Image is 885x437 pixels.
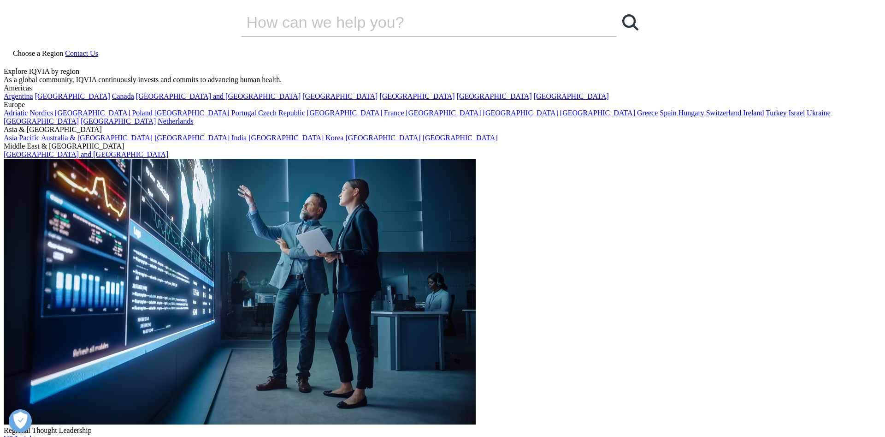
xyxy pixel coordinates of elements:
div: Explore IQVIA by region [4,67,881,76]
a: [GEOGRAPHIC_DATA] [154,109,230,117]
a: Switzerland [706,109,741,117]
a: Ireland [743,109,764,117]
a: Czech Republic [258,109,305,117]
a: Asia Pacific [4,134,40,142]
a: France [384,109,404,117]
a: [GEOGRAPHIC_DATA] [35,92,110,100]
a: [GEOGRAPHIC_DATA] [81,117,156,125]
a: Ukraine [807,109,831,117]
a: [GEOGRAPHIC_DATA] [345,134,420,142]
button: 打开偏好 [9,409,32,432]
a: Israel [789,109,805,117]
a: [GEOGRAPHIC_DATA] and [GEOGRAPHIC_DATA] [4,150,168,158]
a: Hungary [678,109,704,117]
a: Portugal [231,109,256,117]
a: India [231,134,247,142]
a: [GEOGRAPHIC_DATA] [248,134,324,142]
img: 2093_analyzing-data-using-big-screen-display-and-laptop.png [4,159,476,425]
a: [GEOGRAPHIC_DATA] [55,109,130,117]
div: Middle East & [GEOGRAPHIC_DATA] [4,142,881,150]
a: Nordics [29,109,53,117]
a: Search [617,8,644,36]
svg: Search [622,14,638,30]
a: [GEOGRAPHIC_DATA] [406,109,481,117]
a: [GEOGRAPHIC_DATA] [423,134,498,142]
a: Korea [325,134,343,142]
div: As a global community, IQVIA continuously invests and commits to advancing human health. [4,76,881,84]
div: Europe [4,101,881,109]
a: Australia & [GEOGRAPHIC_DATA] [41,134,153,142]
a: [GEOGRAPHIC_DATA] [302,92,378,100]
a: [GEOGRAPHIC_DATA] [4,117,79,125]
a: [GEOGRAPHIC_DATA] [534,92,609,100]
a: [GEOGRAPHIC_DATA] [560,109,635,117]
div: Americas [4,84,881,92]
a: Netherlands [158,117,193,125]
span: Choose a Region [13,49,63,57]
a: Canada [112,92,134,100]
a: [GEOGRAPHIC_DATA] [154,134,230,142]
a: Argentina [4,92,33,100]
a: [GEOGRAPHIC_DATA] [379,92,454,100]
a: [GEOGRAPHIC_DATA] and [GEOGRAPHIC_DATA] [136,92,301,100]
input: Search [241,8,590,36]
a: Spain [660,109,676,117]
a: Turkey [766,109,787,117]
a: Greece [637,109,658,117]
a: [GEOGRAPHIC_DATA] [307,109,382,117]
a: [GEOGRAPHIC_DATA] [483,109,558,117]
a: [GEOGRAPHIC_DATA] [457,92,532,100]
a: Contact Us [65,49,98,57]
a: Poland [132,109,152,117]
a: Adriatic [4,109,28,117]
div: Asia & [GEOGRAPHIC_DATA] [4,126,881,134]
div: Regional Thought Leadership [4,426,881,435]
